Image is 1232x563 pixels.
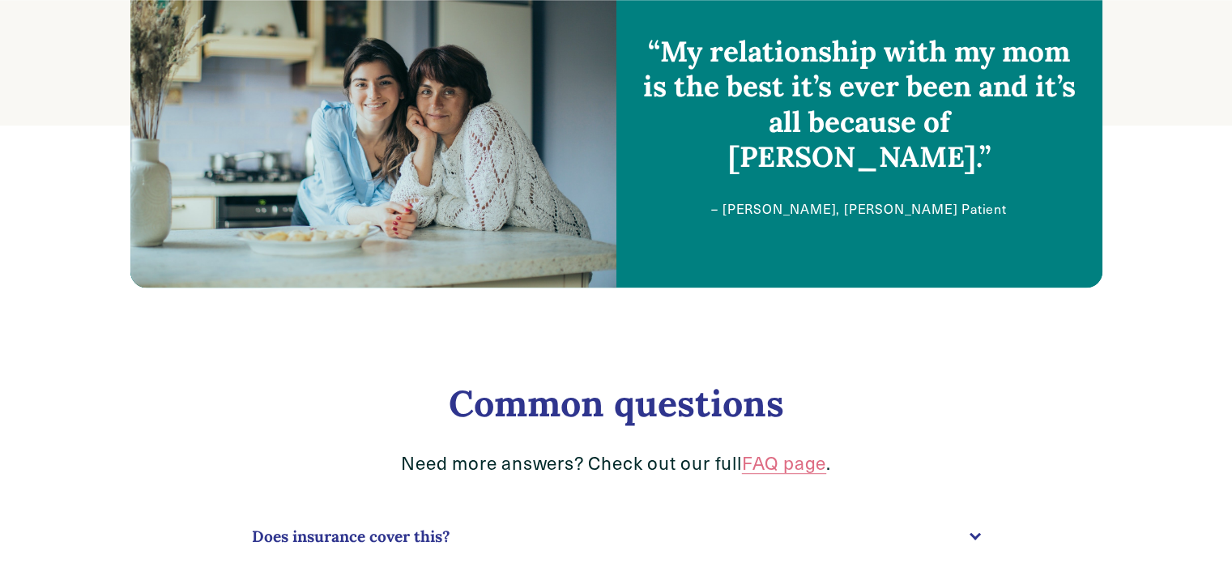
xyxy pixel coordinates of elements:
[641,201,1078,218] p: – [PERSON_NAME], [PERSON_NAME] Patient
[742,450,826,475] a: FAQ page
[252,382,981,425] h2: Common questions
[252,527,970,546] span: Does insurance cover this?
[252,451,981,475] p: Need more answers? Check out our full .
[643,33,1083,176] strong: “My relationship with my mom is the best it’s ever been and it’s all because of [PERSON_NAME].”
